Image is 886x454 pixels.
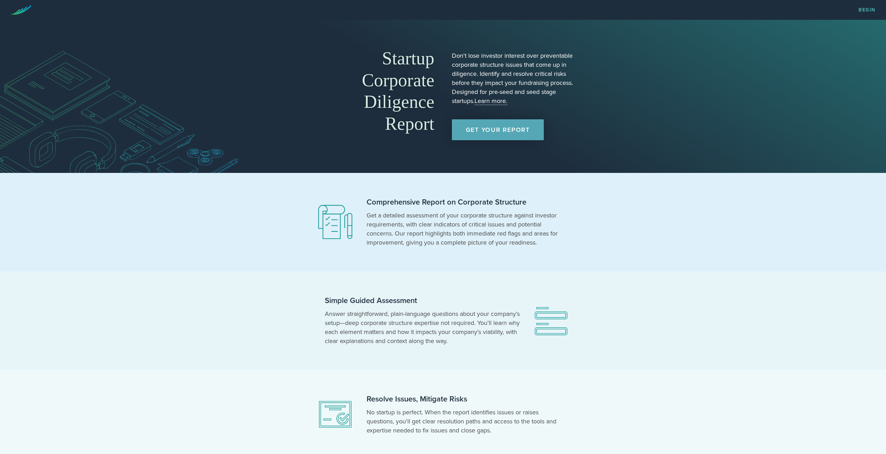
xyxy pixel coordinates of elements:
p: Answer straightforward, plain-language questions about your company's setup—deep corporate struct... [325,309,520,345]
p: No startup is perfect. When the report identifies issues or raises questions, you'll get clear re... [367,408,562,435]
h2: Simple Guided Assessment [325,296,520,306]
a: Begin [858,8,876,13]
h2: Resolve Issues, Mitigate Risks [367,394,562,404]
p: Don't lose investor interest over preventable corporate structure issues that come up in diligenc... [452,51,575,105]
h1: Startup Corporate Diligence Report [311,48,434,135]
a: Get Your Report [452,119,544,140]
p: Get a detailed assessment of your corporate structure against investor requirements, with clear i... [367,211,562,247]
a: Learn more. [475,97,507,105]
h2: Comprehensive Report on Corporate Structure [367,197,562,207]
